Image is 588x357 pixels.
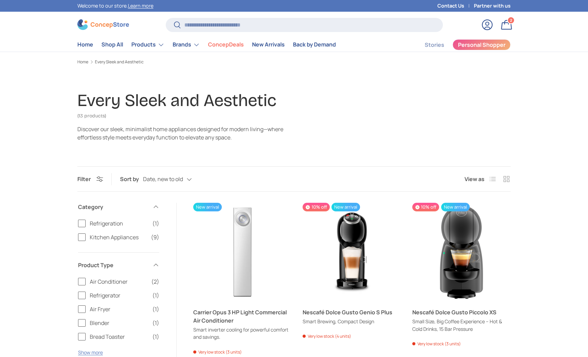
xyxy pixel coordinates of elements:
[152,333,159,341] span: (1)
[303,308,401,316] a: Nescafé Dolce Gusto Genio S Plus
[120,175,143,183] label: Sort by
[77,19,129,30] img: ConcepStore
[78,253,159,277] summary: Product Type
[90,305,148,313] span: Air Fryer
[77,2,153,10] p: Welcome to our store.
[152,291,159,300] span: (1)
[143,176,183,182] span: Date, new to old
[453,39,511,50] a: Personal Shopper
[77,113,106,119] span: (13 products)
[510,18,512,23] span: 2
[77,38,93,51] a: Home
[331,203,360,211] span: New arrival
[152,305,159,313] span: (1)
[77,60,88,64] a: Home
[95,60,144,64] a: Every Sleek and Aesthetic
[77,59,511,65] nav: Breadcrumbs
[437,2,474,10] a: Contact Us
[90,291,148,300] span: Refrigerator
[90,219,148,228] span: Refrigeration
[143,174,206,186] button: Date, new to old
[465,175,484,183] span: View as
[131,38,164,52] a: Products
[101,38,123,51] a: Shop All
[78,261,148,269] span: Product Type
[412,203,439,211] span: 10% off
[208,38,244,51] a: ConcepDeals
[77,175,103,183] button: Filter
[293,38,336,51] a: Back by Demand
[78,203,148,211] span: Category
[152,219,159,228] span: (1)
[303,203,401,301] a: Nescafé Dolce Gusto Genio S Plus
[408,38,511,52] nav: Secondary
[458,42,505,48] span: Personal Shopper
[168,38,204,52] summary: Brands
[77,125,283,141] span: Discover our sleek, minimalist home appliances designed for modern living—where effortless style ...
[151,233,159,241] span: (9)
[193,203,292,301] a: Carrier Opus 3 HP Light Commercial Air Conditioner
[412,203,511,301] a: Nescafé Dolce Gusto Piccolo XS
[193,308,292,325] a: Carrier Opus 3 HP Light Commercial Air Conditioner
[152,319,159,327] span: (1)
[90,333,148,341] span: Bread Toaster
[412,308,511,316] a: Nescafé Dolce Gusto Piccolo XS
[474,2,511,10] a: Partner with us
[441,203,470,211] span: New arrival
[425,38,444,52] a: Stories
[128,2,153,9] a: Learn more
[90,233,147,241] span: Kitchen Appliances
[90,319,148,327] span: Blender
[78,195,159,219] summary: Category
[151,277,159,286] span: (2)
[77,90,276,111] h1: Every Sleek and Aesthetic
[303,203,329,211] span: 10% off
[252,38,285,51] a: New Arrivals
[78,349,103,356] button: Show more
[77,175,91,183] span: Filter
[77,38,336,52] nav: Primary
[173,38,200,52] a: Brands
[90,277,147,286] span: Air Conditioner
[127,38,168,52] summary: Products
[193,203,222,211] span: New arrival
